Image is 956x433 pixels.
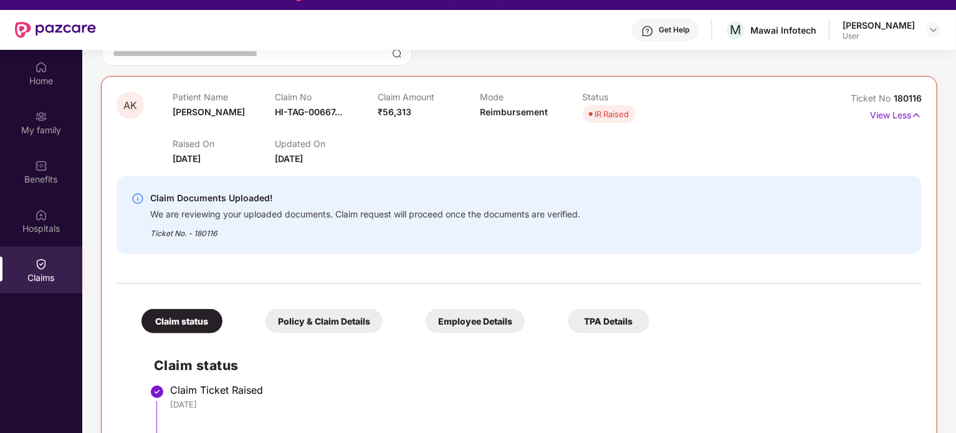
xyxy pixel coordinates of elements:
[154,355,909,376] h2: Claim status
[378,107,411,117] span: ₹56,313
[480,92,582,102] p: Mode
[595,108,629,120] div: IR Raised
[150,220,580,239] div: Ticket No. - 180116
[123,100,137,111] span: AK
[150,191,580,206] div: Claim Documents Uploaded!
[35,159,47,172] img: svg+xml;base64,PHN2ZyBpZD0iQmVuZWZpdHMiIHhtbG5zPSJodHRwOi8vd3d3LnczLm9yZy8yMDAwL3N2ZyIgd2lkdGg9Ij...
[870,105,922,122] p: View Less
[131,193,144,205] img: svg+xml;base64,PHN2ZyBpZD0iSW5mby0yMHgyMCIgeG1sbnM9Imh0dHA6Ly93d3cudzMub3JnLzIwMDAvc3ZnIiB3aWR0aD...
[35,110,47,123] img: svg+xml;base64,PHN2ZyB3aWR0aD0iMjAiIGhlaWdodD0iMjAiIHZpZXdCb3g9IjAgMCAyMCAyMCIgZmlsbD0ibm9uZSIgeG...
[15,22,96,38] img: New Pazcare Logo
[150,384,165,399] img: svg+xml;base64,PHN2ZyBpZD0iU3RlcC1Eb25lLTMyeDMyIiB4bWxucz0iaHR0cDovL3d3dy53My5vcmcvMjAwMC9zdmciIH...
[35,258,47,270] img: svg+xml;base64,PHN2ZyBpZD0iQ2xhaW0iIHhtbG5zPSJodHRwOi8vd3d3LnczLm9yZy8yMDAwL3N2ZyIgd2lkdGg9IjIwIi...
[275,138,377,149] p: Updated On
[173,92,275,102] p: Patient Name
[265,309,383,333] div: Policy & Claim Details
[173,138,275,149] p: Raised On
[568,309,649,333] div: TPA Details
[641,25,654,37] img: svg+xml;base64,PHN2ZyBpZD0iSGVscC0zMngzMiIgeG1sbnM9Imh0dHA6Ly93d3cudzMub3JnLzIwMDAvc3ZnIiB3aWR0aD...
[843,19,915,31] div: [PERSON_NAME]
[583,92,685,102] p: Status
[911,108,922,122] img: svg+xml;base64,PHN2ZyB4bWxucz0iaHR0cDovL3d3dy53My5vcmcvMjAwMC9zdmciIHdpZHRoPSIxNyIgaGVpZ2h0PSIxNy...
[426,309,525,333] div: Employee Details
[750,24,816,36] div: Mawai Infotech
[392,49,402,59] img: svg+xml;base64,PHN2ZyBpZD0iU2VhcmNoLTMyeDMyIiB4bWxucz0iaHR0cDovL3d3dy53My5vcmcvMjAwMC9zdmciIHdpZH...
[659,25,689,35] div: Get Help
[843,31,915,41] div: User
[170,384,909,396] div: Claim Ticket Raised
[141,309,222,333] div: Claim status
[275,153,303,164] span: [DATE]
[173,153,201,164] span: [DATE]
[275,92,377,102] p: Claim No
[35,61,47,74] img: svg+xml;base64,PHN2ZyBpZD0iSG9tZSIgeG1sbnM9Imh0dHA6Ly93d3cudzMub3JnLzIwMDAvc3ZnIiB3aWR0aD0iMjAiIG...
[851,93,894,103] span: Ticket No
[35,209,47,221] img: svg+xml;base64,PHN2ZyBpZD0iSG9zcGl0YWxzIiB4bWxucz0iaHR0cDovL3d3dy53My5vcmcvMjAwMC9zdmciIHdpZHRoPS...
[275,107,342,117] span: HI-TAG-00667...
[150,206,580,220] div: We are reviewing your uploaded documents. Claim request will proceed once the documents are verif...
[378,92,480,102] p: Claim Amount
[929,25,939,35] img: svg+xml;base64,PHN2ZyBpZD0iRHJvcGRvd24tMzJ4MzIiIHhtbG5zPSJodHRwOi8vd3d3LnczLm9yZy8yMDAwL3N2ZyIgd2...
[170,399,909,410] div: [DATE]
[730,22,742,37] span: M
[480,107,548,117] span: Reimbursement
[894,93,922,103] span: 180116
[173,107,245,117] span: [PERSON_NAME]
